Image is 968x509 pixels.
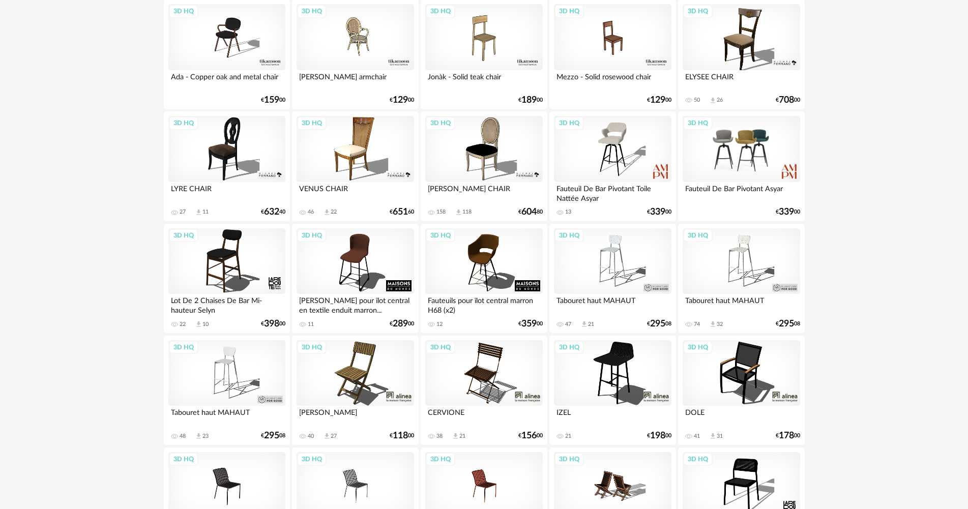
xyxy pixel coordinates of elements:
div: 3D HQ [426,116,455,130]
span: 118 [393,432,408,439]
div: € 00 [776,97,800,104]
span: 129 [650,97,665,104]
div: 11 [308,321,314,328]
a: 3D HQ Tabouret haut MAHAUT 48 Download icon 23 €29508 [164,336,290,445]
div: 3D HQ [554,453,584,466]
div: 118 [462,208,472,216]
span: 178 [779,432,794,439]
div: Fauteuils pour îlot central marron H68 (x2) [425,294,542,314]
span: 651 [393,208,408,216]
div: 3D HQ [426,229,455,242]
div: 3D HQ [426,453,455,466]
div: 26 [717,97,723,104]
span: 359 [521,320,537,327]
a: 3D HQ Fauteuils pour îlot central marron H68 (x2) 12 €35900 [421,224,547,334]
div: Lot De 2 Chaises De Bar Mi-hauteur Selyn [168,294,285,314]
div: 38 [436,433,443,440]
div: 3D HQ [426,341,455,354]
a: 3D HQ [PERSON_NAME] 40 Download icon 27 €11800 [292,336,418,445]
div: € 60 [390,208,414,216]
a: 3D HQ VENUS CHAIR 46 Download icon 22 €65160 [292,111,418,221]
div: 3D HQ [297,116,327,130]
span: 708 [779,97,794,104]
div: ELYSEE CHAIR [683,70,800,91]
div: CERVIONE [425,406,542,426]
span: 129 [393,97,408,104]
div: 46 [308,208,314,216]
div: 3D HQ [169,229,198,242]
a: 3D HQ [PERSON_NAME] CHAIR 158 Download icon 118 €60480 [421,111,547,221]
div: [PERSON_NAME] pour îlot central en textile enduit marron... [297,294,414,314]
div: € 00 [390,97,414,104]
span: Download icon [709,432,717,440]
div: Fauteuil De Bar Pivotant Asyar [683,182,800,202]
div: 10 [202,321,209,328]
div: 3D HQ [169,5,198,18]
div: 11 [202,208,209,216]
div: 31 [717,433,723,440]
a: 3D HQ Fauteuil De Bar Pivotant Asyar €33900 [678,111,804,221]
span: 604 [521,208,537,216]
div: € 08 [261,432,285,439]
div: Tabouret haut MAHAUT [554,294,671,314]
span: 339 [779,208,794,216]
div: € 00 [390,432,414,439]
span: 295 [650,320,665,327]
div: Jonàk - Solid teak chair [425,70,542,91]
div: € 00 [390,320,414,327]
div: 48 [180,433,186,440]
div: Ada - Copper oak and metal chair [168,70,285,91]
div: 3D HQ [297,5,327,18]
div: [PERSON_NAME] CHAIR [425,182,542,202]
span: 198 [650,432,665,439]
span: Download icon [452,432,459,440]
div: Mezzo - Solid rosewood chair [554,70,671,91]
span: Download icon [323,432,331,440]
a: 3D HQ IZEL 21 €19800 [549,336,676,445]
div: 3D HQ [554,229,584,242]
div: 3D HQ [169,341,198,354]
span: Download icon [323,208,331,216]
span: 295 [779,320,794,327]
span: 632 [264,208,279,216]
div: 158 [436,208,446,216]
div: € 00 [261,320,285,327]
div: 3D HQ [683,116,713,130]
div: IZEL [554,406,671,426]
div: [PERSON_NAME] armchair [297,70,414,91]
div: 13 [565,208,571,216]
a: 3D HQ DOLE 41 Download icon 31 €17800 [678,336,804,445]
div: Tabouret haut MAHAUT [168,406,285,426]
div: € 00 [776,432,800,439]
div: € 00 [776,208,800,216]
span: Download icon [195,320,202,328]
span: Download icon [195,208,202,216]
div: 3D HQ [683,5,713,18]
span: Download icon [709,97,717,104]
div: € 08 [776,320,800,327]
a: 3D HQ Tabouret haut MAHAUT 74 Download icon 32 €29508 [678,224,804,334]
div: 3D HQ [554,341,584,354]
div: DOLE [683,406,800,426]
div: € 40 [261,208,285,216]
div: 3D HQ [169,453,198,466]
div: 41 [694,433,700,440]
div: 21 [459,433,465,440]
div: 22 [180,321,186,328]
div: € 00 [518,432,543,439]
span: 295 [264,432,279,439]
div: 3D HQ [426,5,455,18]
div: 21 [588,321,594,328]
div: Fauteuil De Bar Pivotant Toile Nattée Asyar [554,182,671,202]
div: 32 [717,321,723,328]
div: 3D HQ [683,341,713,354]
div: 27 [331,433,337,440]
div: 40 [308,433,314,440]
div: 50 [694,97,700,104]
span: 159 [264,97,279,104]
span: Download icon [580,320,588,328]
div: 3D HQ [297,341,327,354]
div: 74 [694,321,700,328]
div: € 00 [518,97,543,104]
div: 23 [202,433,209,440]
